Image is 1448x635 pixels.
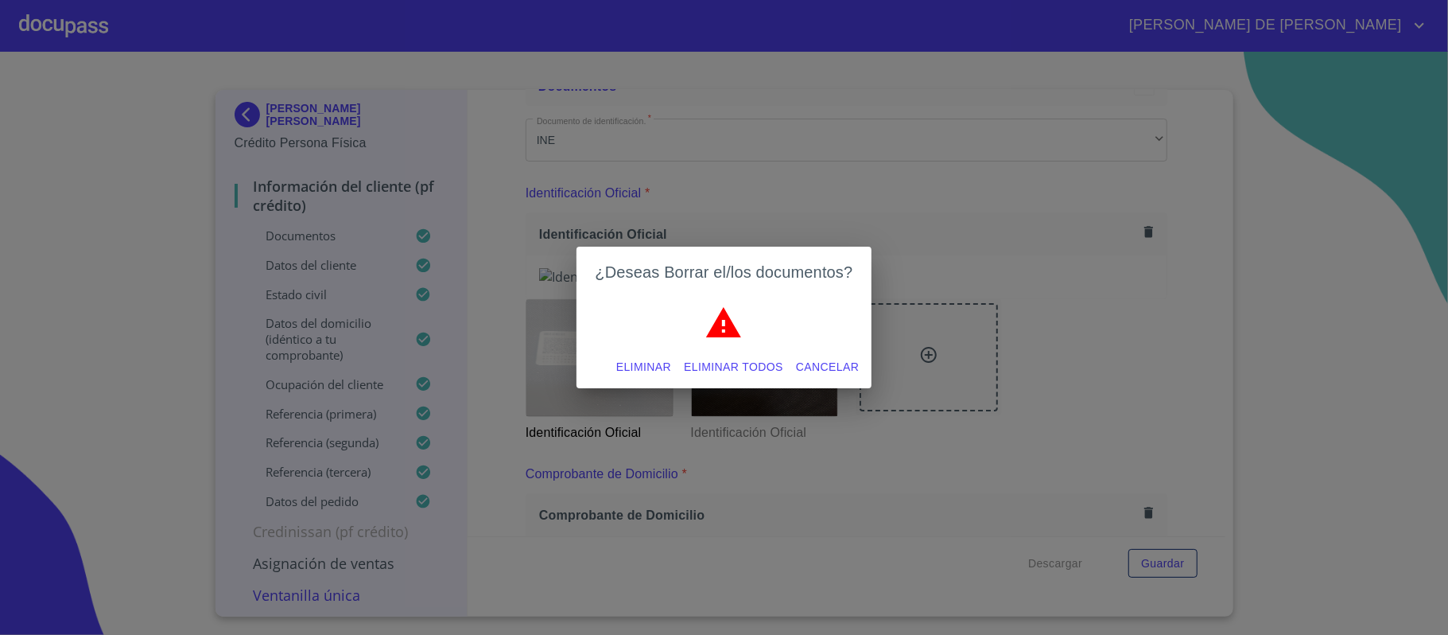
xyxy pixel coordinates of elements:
button: Eliminar [610,353,677,382]
button: Eliminar todos [677,353,790,382]
h2: ¿Deseas Borrar el/los documentos? [596,259,853,285]
button: Cancelar [790,353,865,382]
span: Cancelar [796,357,859,377]
span: Eliminar [616,357,671,377]
span: Eliminar todos [684,357,783,377]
